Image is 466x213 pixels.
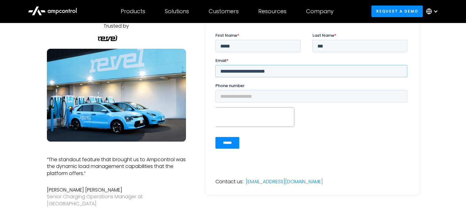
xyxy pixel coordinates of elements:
[371,6,423,17] a: Request a demo
[121,8,145,15] div: Products
[258,8,286,15] div: Resources
[209,8,239,15] div: Customers
[306,8,334,15] div: Company
[246,178,323,185] a: [EMAIL_ADDRESS][DOMAIN_NAME]
[215,32,410,154] iframe: Form 0
[215,178,243,185] div: Contact us:
[165,8,189,15] div: Solutions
